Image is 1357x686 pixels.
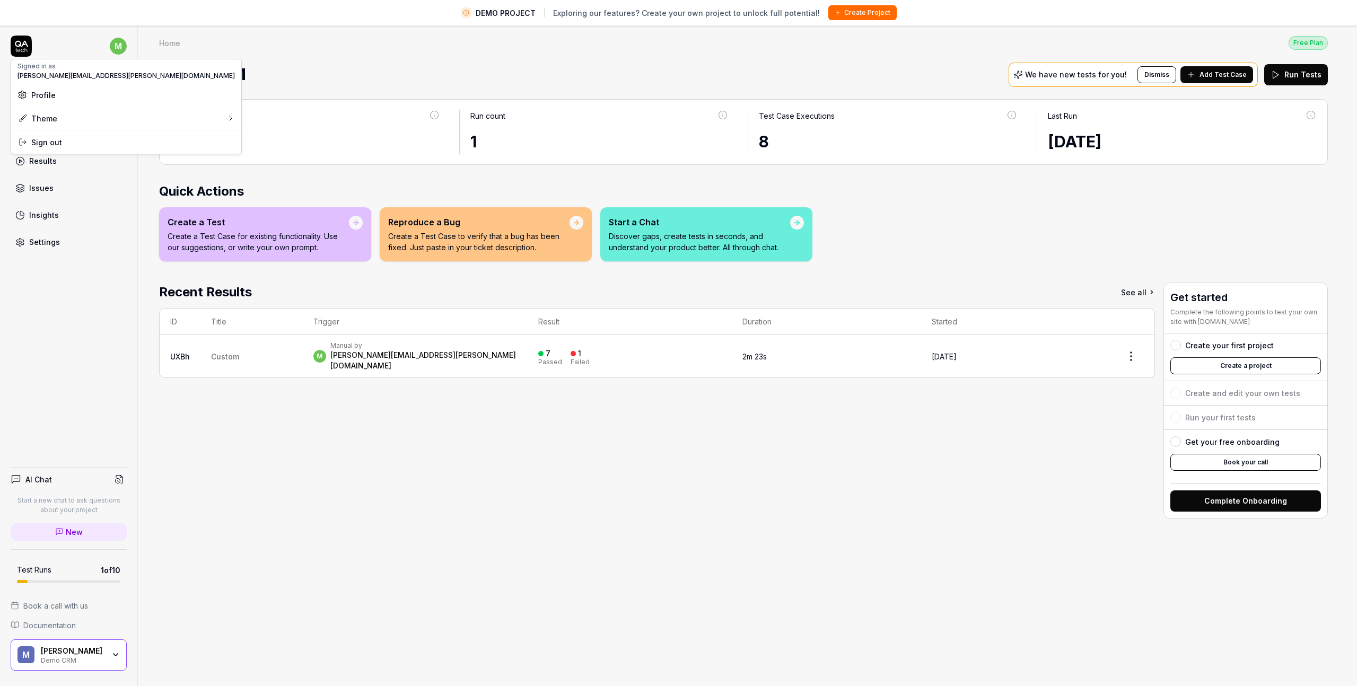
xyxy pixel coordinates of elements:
span: Profile [31,90,56,101]
div: Theme [17,113,57,124]
div: Sign out [11,130,241,154]
div: Signed in as [17,61,235,71]
a: Profile [17,90,235,101]
span: [PERSON_NAME][EMAIL_ADDRESS][PERSON_NAME][DOMAIN_NAME] [17,71,235,81]
span: Sign out [31,137,62,148]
